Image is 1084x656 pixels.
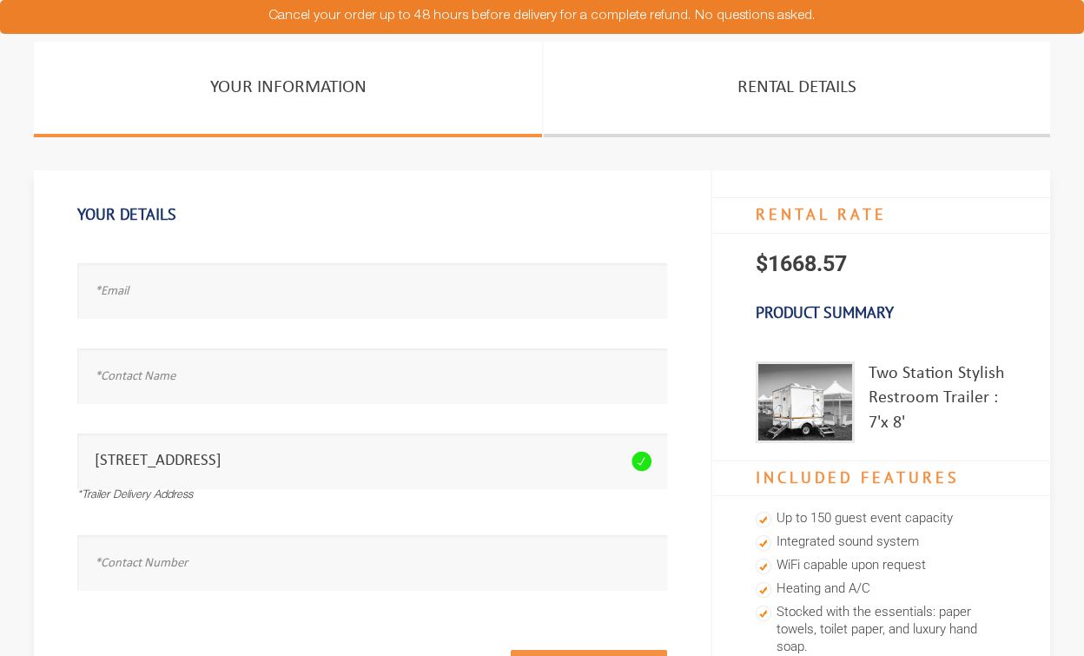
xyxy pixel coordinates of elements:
h1: Your Details [77,196,667,233]
input: *Email [77,263,667,318]
div: Two Station Stylish Restroom Trailer : 7'x 8' [869,361,1007,443]
li: WiFi capable upon request [756,554,1007,578]
li: Integrated sound system [756,531,1007,554]
h3: Product Summary [712,295,1050,331]
li: Up to 150 guest event capacity [756,507,1007,531]
a: Rental Details [544,42,1050,137]
h4: RENTAL RATE [712,197,1050,234]
input: *Contact Name [77,348,667,403]
p: $1668.57 [712,234,1050,295]
div: *Trailer Delivery Address [77,488,667,505]
li: Heating and A/C [756,578,1007,601]
a: Your Information [34,42,542,137]
input: *Contact Number [77,535,667,590]
input: *Trailer Delivery Address [77,434,667,488]
h4: Included Features [712,461,1050,497]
